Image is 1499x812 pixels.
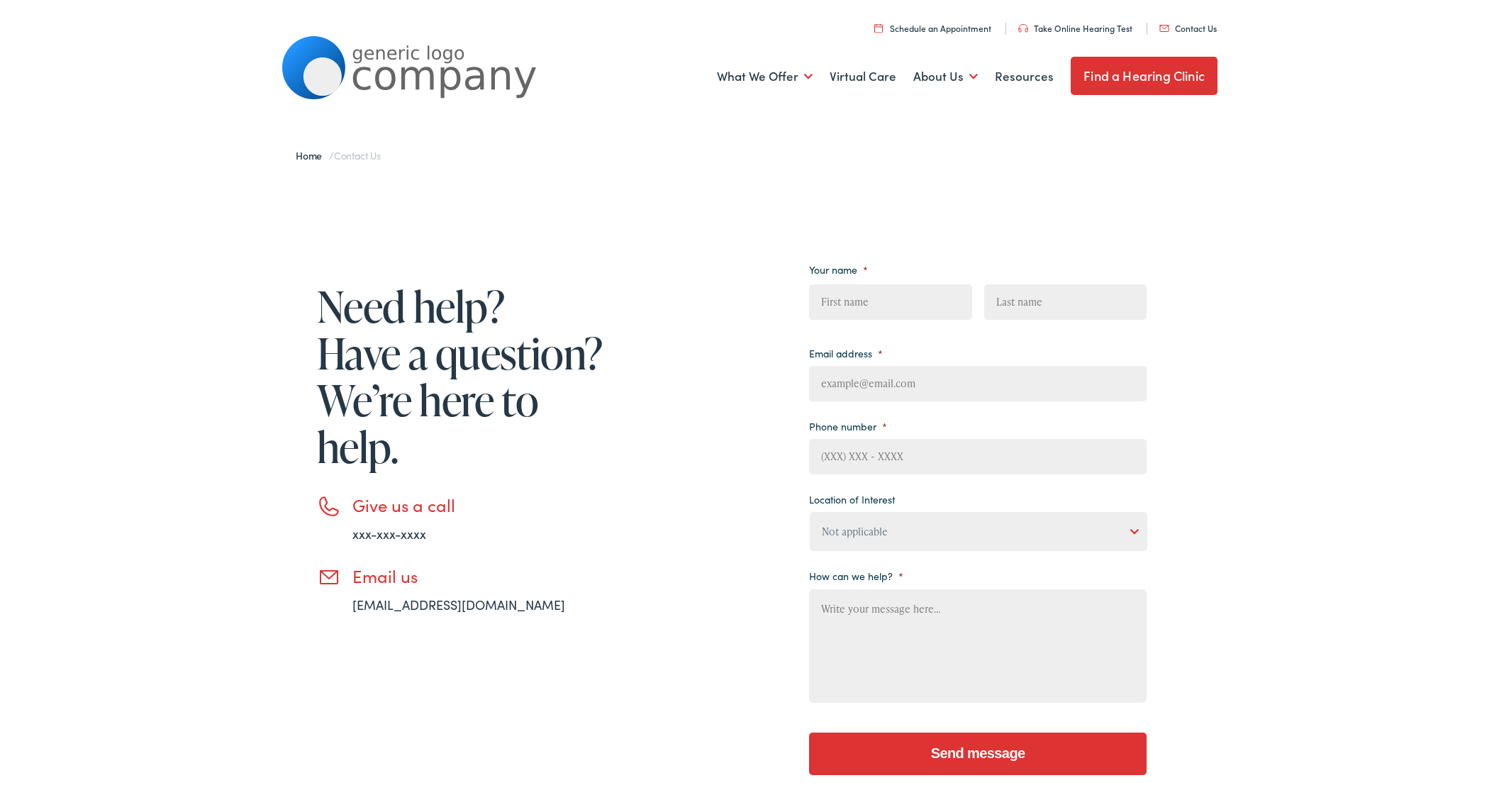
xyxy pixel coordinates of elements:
[1159,25,1169,32] img: utility icon
[317,283,608,470] h1: Need help? Have a question? We’re here to help.
[809,347,883,360] label: Email address
[830,50,896,103] a: Virtual Care
[1018,24,1028,33] img: utility icon
[352,525,426,543] a: xxx-xxx-xxxx
[334,148,381,162] span: Contact Us
[809,420,887,433] label: Phone number
[809,284,971,320] input: First name
[352,495,608,516] h3: Give us a call
[984,284,1147,320] input: Last name
[913,50,978,103] a: About Us
[809,569,903,582] label: How can we help?
[995,50,1054,103] a: Resources
[296,148,329,162] a: Home
[809,263,868,276] label: Your name
[874,22,991,34] a: Schedule an Appointment
[352,566,608,586] h3: Email us
[874,23,883,33] img: utility icon
[809,366,1147,401] input: example@email.com
[809,493,895,506] label: Location of Interest
[809,439,1147,474] input: (XXX) XXX - XXXX
[1159,22,1217,34] a: Contact Us
[1071,57,1217,95] a: Find a Hearing Clinic
[352,596,565,613] a: [EMAIL_ADDRESS][DOMAIN_NAME]
[809,733,1147,775] input: Send message
[1018,22,1132,34] a: Take Online Hearing Test
[717,50,813,103] a: What We Offer
[296,148,381,162] span: /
